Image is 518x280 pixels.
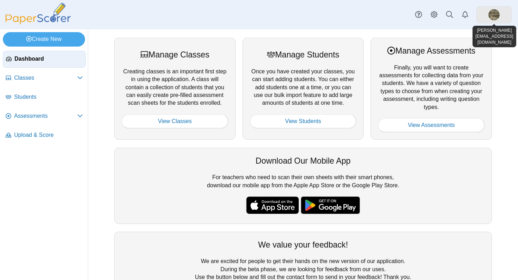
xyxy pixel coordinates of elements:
[3,32,85,46] a: Create New
[378,45,485,56] div: Manage Assessments
[488,9,500,20] span: Rafael Gradilla
[476,6,512,23] a: ps.r9el1mAkgh8AtAA3
[122,49,228,60] div: Manage Classes
[14,112,77,120] span: Assessments
[250,49,356,60] div: Manage Students
[457,7,473,23] a: Alerts
[14,55,83,63] span: Dashboard
[250,114,356,128] a: View Students
[3,108,86,125] a: Assessments
[3,70,86,87] a: Classes
[301,196,360,214] img: google-play-badge.png
[243,38,364,140] div: Once you have created your classes, you can start adding students. You can either add students on...
[3,51,86,68] a: Dashboard
[14,74,77,82] span: Classes
[122,155,485,166] div: Download Our Mobile App
[122,239,485,250] div: We value your feedback!
[3,3,73,24] img: PaperScorer
[14,131,83,139] span: Upload & Score
[246,196,299,214] img: apple-store-badge.svg
[371,38,492,140] div: Finally, you will want to create assessments for collecting data from your students. We have a va...
[122,114,228,128] a: View Classes
[114,148,492,224] div: For teachers who need to scan their own sheets with their smart phones, download our mobile app f...
[3,19,73,25] a: PaperScorer
[14,93,83,101] span: Students
[488,9,500,20] img: ps.r9el1mAkgh8AtAA3
[3,127,86,144] a: Upload & Score
[114,38,236,140] div: Creating classes is an important first step in using the application. A class will contain a coll...
[3,89,86,106] a: Students
[378,118,485,132] a: View Assessments
[473,26,516,47] div: [PERSON_NAME] [EMAIL_ADDRESS][DOMAIN_NAME]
